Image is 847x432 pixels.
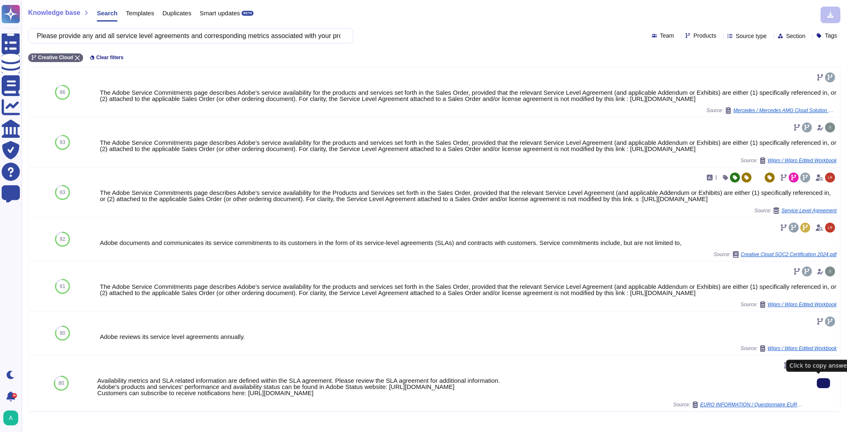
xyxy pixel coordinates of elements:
span: Source: [673,401,804,408]
span: Source: [714,251,837,258]
span: Source: [706,107,837,114]
div: 9+ [12,393,17,398]
div: The Adobe Service Commitments page describes Adobe’s service availability for the products and se... [100,139,837,152]
span: 82 [60,237,65,242]
span: Smart updates [200,10,240,16]
span: Source: [754,207,837,214]
img: user [825,122,835,132]
div: BETA [242,11,254,16]
img: user [825,266,835,276]
button: user [2,409,24,427]
div: The Adobe Service Commitments page describes Adobe’s service availability for the Products and Se... [100,190,837,202]
span: Source: [740,301,837,308]
span: EURO INFORMATION / Questionnaire EURO INFORMATION ENG [700,402,804,407]
span: Knowledge base [28,10,80,16]
span: 83 [60,140,65,145]
span: Wipro / Wipro Edited Workbook [768,302,837,307]
span: Clear filters [96,55,124,60]
img: user [825,173,835,182]
span: Source: [740,157,837,164]
span: Mercedes / Mercedes AMG Cloud Solution Carousel Questionnaire [733,108,837,113]
span: Products [694,33,716,38]
div: Availability metrics and SLA related information are defined within the SLA agreement. Please rev... [97,377,804,396]
div: Adobe reviews its service level agreements annually. [100,334,837,340]
img: user [3,410,18,425]
input: Search a question or template... [33,29,345,43]
span: Wipro / Wipro Edited Workbook [768,346,837,351]
span: Wipro / Wipro Edited Workbook [768,158,837,163]
span: 80 [58,381,64,386]
span: Search [97,10,117,16]
span: Creative Cloud SOC2 Certification 2024.pdf [741,252,837,257]
span: Tags [825,33,837,38]
span: 83 [60,190,65,195]
span: Templates [126,10,154,16]
span: Service Level Agreement [781,208,837,213]
span: 1 [715,175,718,180]
span: Section [786,33,806,39]
div: The Adobe Service Commitments page describes Adobe’s service availability for the products and se... [100,89,837,102]
div: Adobe documents and communicates its service commitments to its customers in the form of its serv... [100,240,837,246]
span: Duplicates [163,10,191,16]
span: Source: [740,345,837,352]
span: 86 [60,90,65,95]
span: Creative Cloud [38,55,73,60]
span: 80 [60,331,65,336]
span: 81 [60,284,65,289]
img: user [825,223,835,233]
span: Source type [736,33,767,39]
span: Team [660,33,674,38]
div: The Adobe Service Commitments page describes Adobe’s service availability for the products and se... [100,283,837,296]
